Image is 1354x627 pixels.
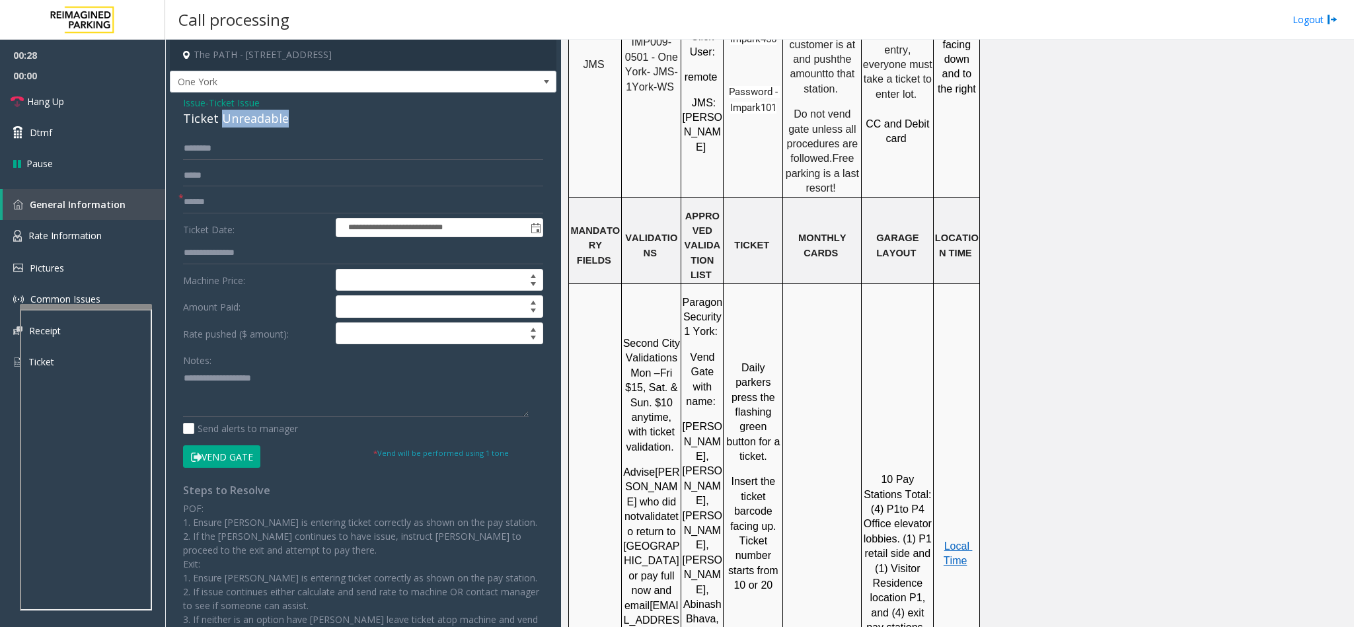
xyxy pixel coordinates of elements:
[13,326,22,335] img: 'icon'
[690,31,717,57] span: Click User
[685,211,721,281] span: APPROVED VALIDATION LIST
[183,96,206,110] span: Issue
[683,97,722,153] span: JMS: [PERSON_NAME]
[876,233,921,258] span: GARAGE LAYOUT
[30,126,52,139] span: Dtmf
[786,153,862,194] span: Free parking is a last resort!
[866,118,932,144] span: CC and Debit card
[787,108,861,164] span: Do not vend gate unless all procedures are followed
[623,466,655,478] span: Advise
[625,233,677,258] span: VALIDATIONS
[13,356,22,368] img: 'icon'
[30,293,100,305] span: Common Issues
[180,295,332,318] label: Amount Paid:
[180,322,332,345] label: Rate pushed ($ amount):
[729,86,780,114] span: Password - Impark101
[829,153,832,164] span: .
[27,94,64,108] span: Hang Up
[704,599,710,610] span: a
[712,46,714,57] span: :
[726,362,782,462] span: Daily parkers press the flashing green button for a ticket.
[13,264,23,272] img: 'icon'
[183,484,543,497] h4: Steps to Resolve
[13,294,24,305] img: 'icon'
[938,24,976,94] span: Chip facing down and to the right
[623,338,683,453] span: Second City Validations Mon –Fri $15, Sat. & Sun. $10 anytime, with ticket validation.
[685,71,718,83] span: remote
[524,307,543,317] span: Decrease value
[524,296,543,307] span: Increase value
[183,422,298,435] label: Send alerts to manager
[373,448,509,458] small: Vend will be performed using 1 tone
[570,225,620,266] span: MANDATORY FIELDS
[798,233,849,258] span: MONTHLY CARDS
[28,229,102,242] span: Rate Information
[3,189,165,220] a: General Information
[683,421,722,610] span: [PERSON_NAME], [PERSON_NAME], [PERSON_NAME], [PERSON_NAME], Abin
[180,269,332,291] label: Machine Price:
[170,40,556,71] h4: The PATH - [STREET_ADDRESS]
[623,511,682,610] span: to return to [GEOGRAPHIC_DATA] or pay full now and email
[1293,13,1337,26] a: Logout
[183,349,211,367] label: Notes:
[734,240,769,250] span: TICKET
[524,323,543,334] span: Increase value
[524,270,543,280] span: Increase value
[13,200,23,209] img: 'icon'
[639,511,675,522] span: validate
[30,262,64,274] span: Pictures
[183,110,543,128] div: Ticket Unreadable
[728,476,781,591] span: Insert the ticket barcode facing up. Ticket number starts from 10 or 20
[209,96,260,110] span: Ticket Issue
[170,71,479,92] span: One York
[944,540,973,566] span: Local Time
[730,33,776,45] span: Impark456
[30,198,126,211] span: General Information
[183,445,260,468] button: Vend Gate
[26,157,53,170] span: Pause
[172,3,296,36] h3: Call processing
[583,59,605,70] span: JMS
[524,334,543,344] span: Decrease value
[683,297,726,338] span: Paragon Security 1 York:
[1327,13,1337,26] img: logout
[625,36,681,92] span: IMP009-0501 - One York- JMS-1York-WS
[13,230,22,242] img: 'icon'
[686,351,718,407] span: Vend Gate with name:
[524,280,543,291] span: Decrease value
[528,219,543,237] span: Toggle popup
[180,218,332,238] label: Ticket Date:
[944,541,973,566] a: Local Time
[206,96,260,109] span: -
[935,233,979,258] span: LOCATION TIME
[804,68,857,94] span: to that station.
